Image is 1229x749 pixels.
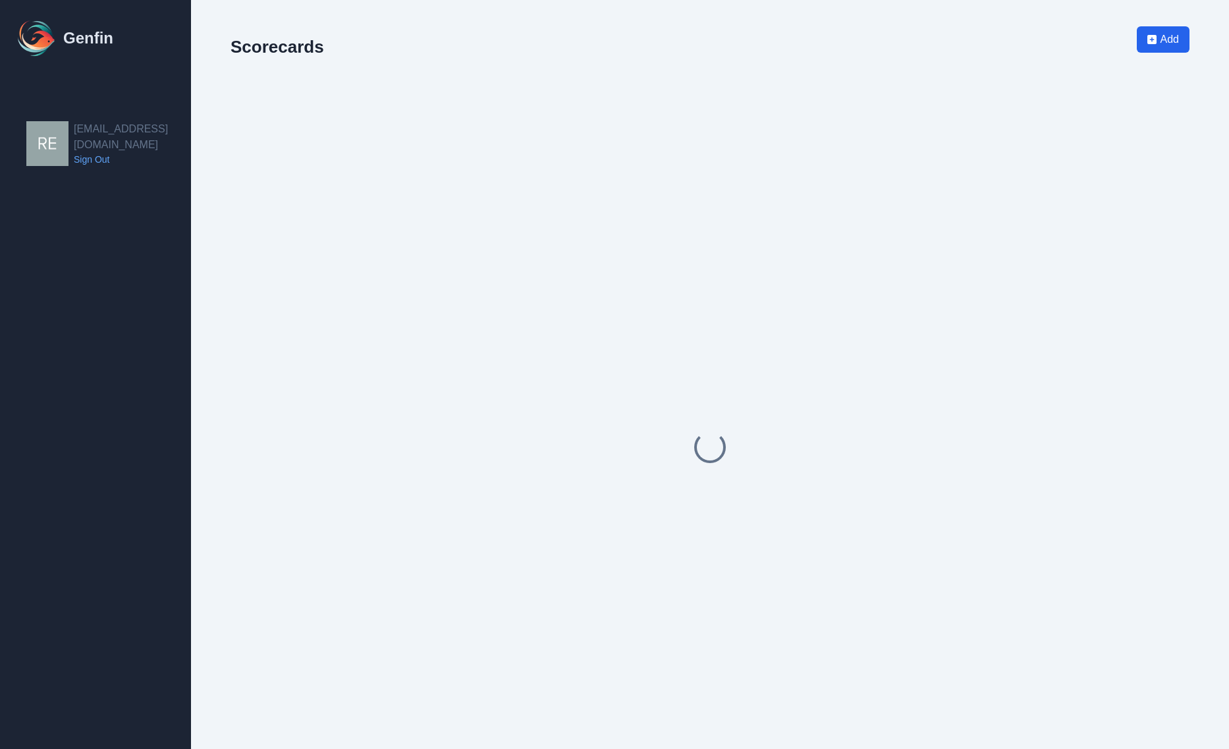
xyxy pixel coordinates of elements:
a: Sign Out [74,153,191,166]
a: Add [1137,26,1189,72]
img: Logo [16,17,58,59]
h2: Scorecards [231,37,324,57]
h1: Genfin [63,28,113,49]
span: Add [1161,32,1179,47]
h2: [EMAIL_ADDRESS][DOMAIN_NAME] [74,121,191,153]
img: resqueda@aadirect.com [26,121,68,166]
